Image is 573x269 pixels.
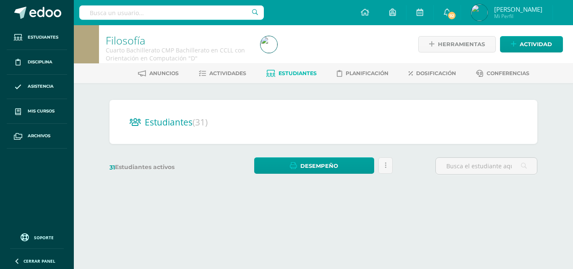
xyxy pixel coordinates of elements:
span: Mis cursos [28,108,55,115]
a: Asistencia [7,75,67,99]
span: Actividad [520,37,552,52]
span: Soporte [34,235,54,240]
span: [PERSON_NAME] [494,5,542,13]
a: Mis cursos [7,99,67,124]
span: Mi Perfil [494,13,542,20]
input: Busca un usuario... [79,5,264,20]
img: 529e95d8c70de02c88ecaef2f0471237.png [260,36,277,53]
a: Estudiantes [7,25,67,50]
a: Conferencias [476,67,529,80]
span: (31) [193,116,208,128]
span: Estudiantes [28,34,58,41]
a: Anuncios [138,67,179,80]
span: Disciplina [28,59,52,65]
span: Dosificación [416,70,456,76]
a: Estudiantes [266,67,317,80]
img: 529e95d8c70de02c88ecaef2f0471237.png [471,4,488,21]
a: Actividades [199,67,246,80]
span: 92 [447,11,456,20]
a: Desempeño [254,157,374,174]
span: Archivos [28,133,50,139]
a: Herramientas [418,36,496,52]
span: Conferencias [487,70,529,76]
span: Estudiantes [279,70,317,76]
a: Actividad [500,36,563,52]
h1: Filosofía [106,34,250,46]
label: Estudiantes activos [109,163,211,171]
span: Cerrar panel [23,258,55,264]
div: Cuarto Bachillerato CMP Bachillerato en CCLL con Orientación en Computación 'D' [106,46,250,62]
a: Dosificación [409,67,456,80]
span: Desempeño [300,158,338,174]
input: Busca el estudiante aquí... [436,158,537,174]
span: Asistencia [28,83,54,90]
span: Anuncios [149,70,179,76]
span: Herramientas [438,37,485,52]
span: Actividades [209,70,246,76]
span: Estudiantes [145,116,208,128]
span: 31 [109,164,115,171]
a: Soporte [10,231,64,243]
a: Disciplina [7,50,67,75]
span: Planificación [346,70,388,76]
a: Archivos [7,124,67,149]
a: Filosofía [106,33,145,47]
a: Planificación [337,67,388,80]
